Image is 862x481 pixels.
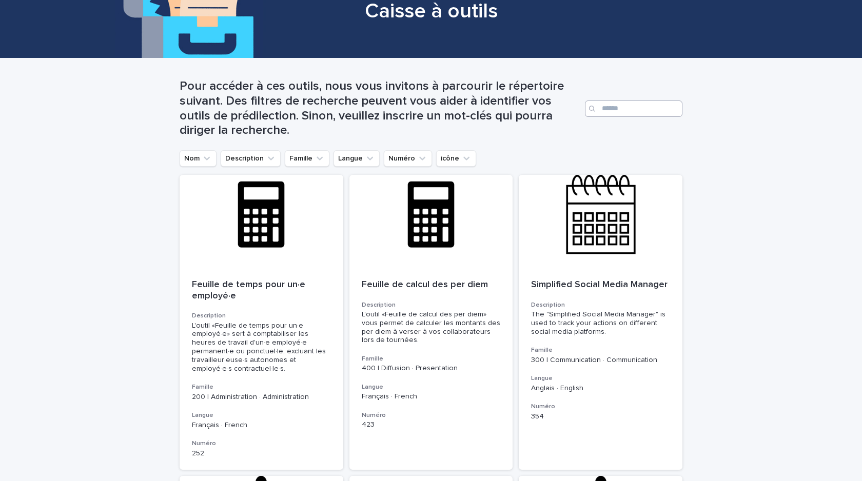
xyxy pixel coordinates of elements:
a: Simplified Social Media ManagerDescriptionThe "Simplified Social Media Manager" is used to track ... [519,175,682,470]
button: Langue [334,150,380,167]
h3: Numéro [192,439,331,448]
p: 200 | Administration · Administration [192,393,331,402]
div: The "Simplified Social Media Manager" is used to track your actions on different social media pla... [531,310,670,336]
button: Nom [180,150,217,167]
a: Feuille de calcul des per diemDescriptionL'outil «Feuille de calcul des per diem» vous permet de ... [349,175,513,470]
input: Search [585,101,682,117]
h3: Description [362,301,501,309]
h3: Famille [362,355,501,363]
div: L'outil «Feuille de calcul des per diem» vous permet de calculer les montants des per diem à vers... [362,310,501,345]
a: Feuille de temps pour un·e employé·eDescriptionL'outil «Feuille de temps pour un·e employé·e» ser... [180,175,343,470]
h1: Pour accéder à ces outils, nous vous invitons à parcourir le répertoire suivant. Des filtres de r... [180,79,581,138]
p: 423 [362,420,501,429]
button: Famille [285,150,329,167]
h3: Numéro [531,403,670,411]
button: icône [436,150,476,167]
h3: Langue [362,383,501,391]
p: 252 [192,449,331,458]
h3: Famille [531,346,670,354]
h3: Langue [192,411,331,419]
p: 400 | Diffusion · Presentation [362,364,501,373]
p: Français · French [192,421,331,430]
h3: Famille [192,383,331,391]
p: 300 | Communication · Communication [531,356,670,365]
p: Français · French [362,392,501,401]
p: 354 [531,412,670,421]
button: Numéro [384,150,432,167]
p: Feuille de calcul des per diem [362,279,501,291]
p: Feuille de temps pour un·e employé·e [192,279,331,302]
button: Description [221,150,281,167]
div: L'outil «Feuille de temps pour un·e employé·e» sert à comptabiliser les heures de travail d'un·e ... [192,322,331,373]
p: Anglais · English [531,384,670,393]
h3: Langue [531,374,670,383]
h3: Description [192,312,331,320]
h3: Description [531,301,670,309]
p: Simplified Social Media Manager [531,279,670,291]
h3: Numéro [362,411,501,419]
